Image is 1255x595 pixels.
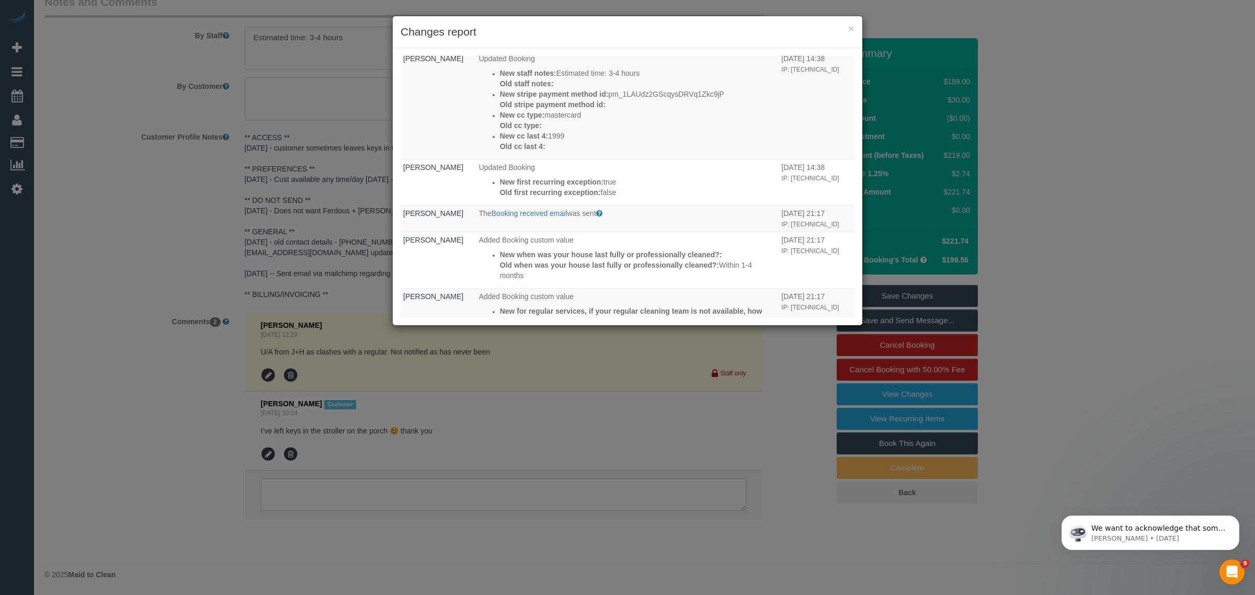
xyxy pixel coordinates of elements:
[479,236,574,244] span: Added Booking custom value
[500,250,722,259] strong: New when was your house last fully or professionally cleaned?:
[500,131,777,141] p: 1999
[401,205,476,232] td: Who
[403,292,463,301] a: [PERSON_NAME]
[500,111,545,119] strong: New cc type:
[779,232,854,288] td: When
[500,260,777,281] p: Within 1-4 months
[500,79,554,88] strong: Old staff notes:
[479,209,492,218] span: The
[403,236,463,244] a: [PERSON_NAME]
[403,54,463,63] a: [PERSON_NAME]
[45,30,180,174] span: We want to acknowledge that some users may be experiencing lag or slower performance in our softw...
[401,159,476,205] td: Who
[476,50,779,159] td: What
[781,221,839,228] small: IP: [TECHNICAL_ID]
[500,177,777,187] p: true
[779,159,854,205] td: When
[781,247,839,255] small: IP: [TECHNICAL_ID]
[500,69,556,77] strong: New staff notes:
[401,232,476,288] td: Who
[476,232,779,288] td: What
[500,261,719,269] strong: Old when was your house last fully or professionally cleaned?:
[476,159,779,205] td: What
[500,121,542,130] strong: Old cc type:
[781,66,839,73] small: IP: [TECHNICAL_ID]
[403,209,463,218] a: [PERSON_NAME]
[479,54,535,63] span: Updated Booking
[45,40,180,50] p: Message from Ellie, sent 2d ago
[401,50,476,159] td: Who
[781,304,839,311] small: IP: [TECHNICAL_ID]
[567,209,596,218] span: was sent
[401,288,476,365] td: Who
[848,23,854,34] button: ×
[500,100,606,109] strong: Old stripe payment method id:
[500,90,609,98] strong: New stripe payment method id:
[781,175,839,182] small: IP: [TECHNICAL_ID]
[476,205,779,232] td: What
[393,16,862,325] sui-modal: Changes report
[500,132,549,140] strong: New cc last 4:
[1241,559,1249,568] span: 9
[401,24,854,40] h3: Changes report
[500,110,777,120] p: mastercard
[479,163,535,171] span: Updated Booking
[403,163,463,171] a: [PERSON_NAME]
[500,307,762,326] strong: New for regular services, if your regular cleaning team is not available, how would you like us t...
[500,188,601,197] strong: Old first recurring exception:
[779,50,854,159] td: When
[500,187,777,198] p: false
[500,142,545,151] strong: Old cc last 4:
[500,68,777,78] p: Estimated time: 3-4 hours
[476,288,779,365] td: What
[479,292,574,301] span: Added Booking custom value
[500,178,603,186] strong: New first recurring exception:
[779,205,854,232] td: When
[779,288,854,365] td: When
[1219,559,1245,585] iframe: Intercom live chat
[500,89,777,99] p: pm_1LAUdz2GScqysDRVq1Zkc9jP
[492,209,567,218] a: Booking received email
[1046,494,1255,567] iframe: Intercom notifications message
